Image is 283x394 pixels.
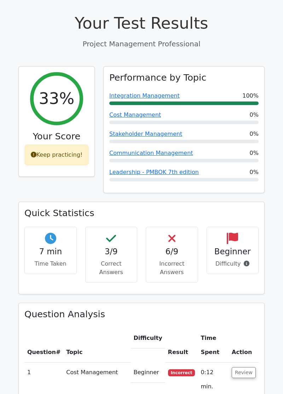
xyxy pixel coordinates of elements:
[24,309,259,320] h3: Question Analysis
[109,111,161,118] a: Cost Management
[27,349,56,355] span: Question
[131,328,165,348] th: Difficulty
[91,260,132,277] p: Correct Answers
[24,131,89,142] h3: Your Score
[109,150,193,156] a: Communication Management
[91,247,132,256] h4: 3/9
[39,89,74,108] h2: 33%
[229,328,259,363] th: Action
[168,369,195,376] span: Incorrect
[109,92,180,99] a: Integration Management
[24,208,259,219] h3: Quick Statistics
[30,260,71,268] p: Time Taken
[250,111,259,119] span: 0%
[131,363,165,383] td: Beginner
[152,260,192,277] p: Incorrect Answers
[24,328,63,363] th: #
[242,92,259,100] span: 100%
[18,14,265,33] h1: Your Test Results
[232,367,256,378] button: Review
[165,328,198,363] th: Result
[63,328,131,363] th: Topic
[25,145,89,165] div: Keep practicing!
[250,168,259,176] span: 0%
[18,39,265,49] p: Project Management Professional
[152,247,192,256] h4: 6/9
[213,247,253,256] h4: Beginner
[109,72,206,83] h3: Performance by Topic
[30,247,71,256] h4: 7 min
[198,328,229,363] th: Time Spent
[109,131,182,137] a: Stakeholder Management
[213,260,253,268] p: Difficulty
[109,169,199,175] a: Leadership - PMBOK 7th edition
[250,130,259,138] span: 0%
[250,149,259,157] span: 0%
